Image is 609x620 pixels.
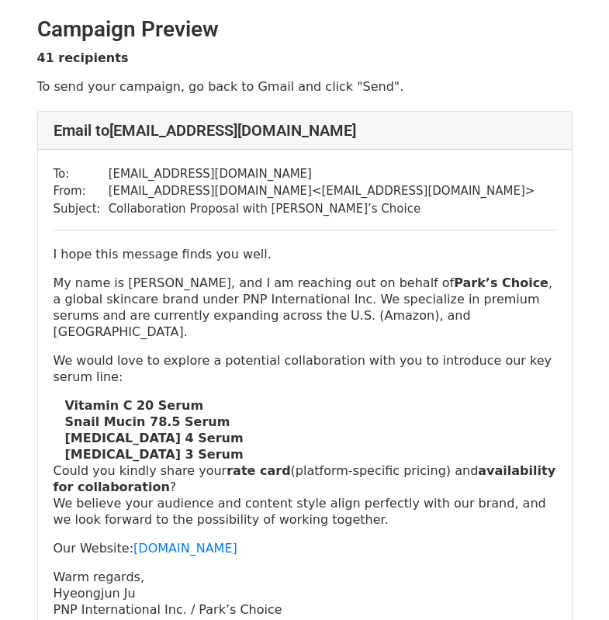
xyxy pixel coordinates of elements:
td: Subject: [54,200,109,218]
strong: availability for collaboration [54,463,556,494]
strong: Snail Mucin 78.5 Serum [65,414,230,429]
p: We would love to explore a potential collaboration with you to introduce our key serum line: [54,352,556,385]
td: From: [54,182,109,200]
p: My name is [PERSON_NAME], and I am reaching out on behalf of , a global skincare brand under PNP ... [54,275,556,340]
td: To: [54,165,109,183]
td: [EMAIL_ADDRESS][DOMAIN_NAME] [109,165,535,183]
strong: [MEDICAL_DATA] 3 Serum [65,447,244,462]
strong: Park’s Choice [454,275,548,290]
div: 채팅 위젯 [531,546,609,620]
strong: rate card [227,463,290,478]
iframe: Chat Widget [531,546,609,620]
strong: [MEDICAL_DATA] 4 Serum [65,431,244,445]
p: To send your campaign, go back to Gmail and click "Send". [37,78,573,95]
td: Collaboration Proposal with [PERSON_NAME]’s Choice [109,200,535,218]
h2: Campaign Preview [37,16,573,43]
p: Our Website: [54,540,556,556]
p: Could you kindly share your (platform-specific pricing) and ? We believe your audience and conten... [54,462,556,528]
a: [DOMAIN_NAME] [133,541,237,556]
p: I hope this message finds you well. [54,246,556,262]
strong: Vitamin C 20 Serum [65,398,204,413]
h4: Email to [EMAIL_ADDRESS][DOMAIN_NAME] [54,121,556,140]
td: [EMAIL_ADDRESS][DOMAIN_NAME] < [EMAIL_ADDRESS][DOMAIN_NAME] > [109,182,535,200]
strong: 41 recipients [37,50,129,65]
